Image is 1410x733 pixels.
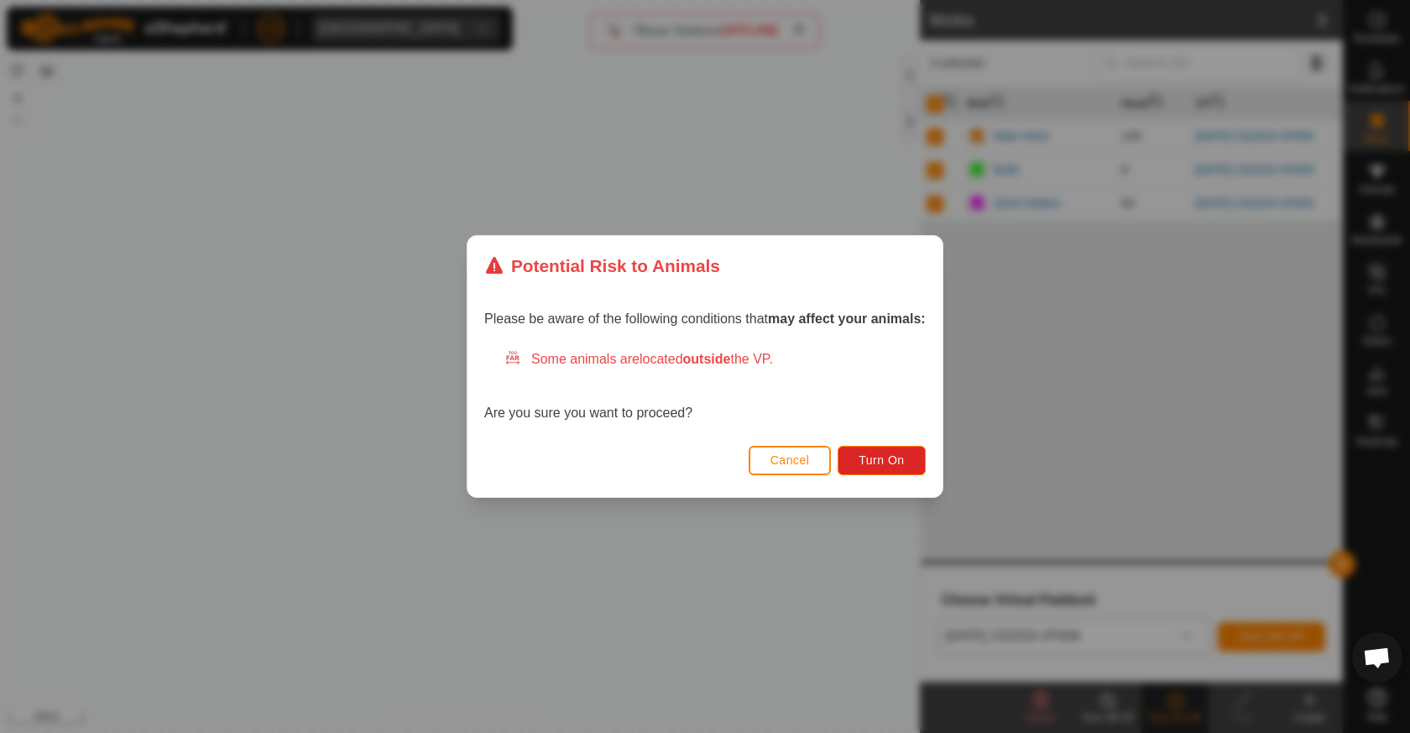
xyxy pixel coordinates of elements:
[749,446,832,475] button: Cancel
[683,352,731,366] strong: outside
[1352,632,1402,683] div: Open chat
[770,453,810,467] span: Cancel
[768,312,926,326] strong: may affect your animals:
[504,349,926,369] div: Some animals are
[640,352,773,366] span: located the VP.
[484,349,926,423] div: Are you sure you want to proceed?
[484,253,720,279] div: Potential Risk to Animals
[484,312,926,326] span: Please be aware of the following conditions that
[838,446,926,475] button: Turn On
[859,453,905,467] span: Turn On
